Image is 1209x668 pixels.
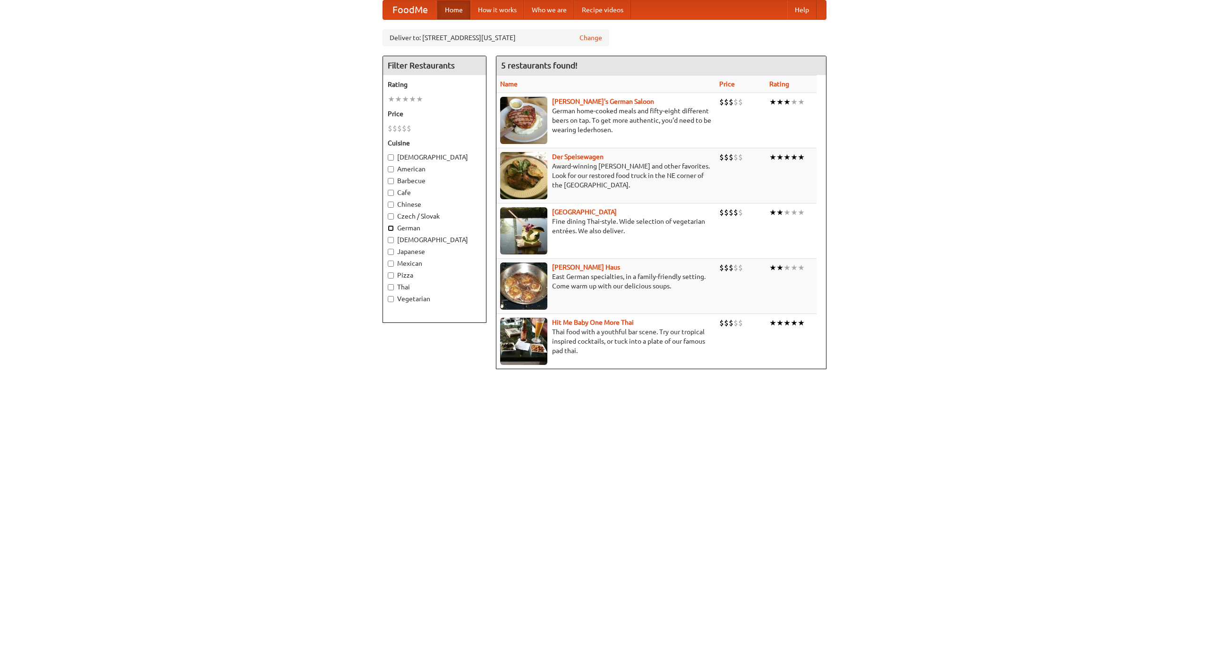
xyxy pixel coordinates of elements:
h5: Rating [388,80,481,89]
ng-pluralize: 5 restaurants found! [501,61,578,70]
p: German home-cooked meals and fifty-eight different beers on tap. To get more authentic, you'd nee... [500,106,712,135]
a: Recipe videos [574,0,631,19]
img: esthers.jpg [500,97,547,144]
li: ★ [783,152,791,162]
p: Thai food with a youthful bar scene. Try our tropical inspired cocktails, or tuck into a plate of... [500,327,712,355]
li: ★ [776,262,783,273]
a: Home [437,0,470,19]
li: $ [719,318,724,328]
li: $ [733,152,738,162]
li: $ [738,207,743,218]
label: Vegetarian [388,294,481,304]
h5: Cuisine [388,138,481,148]
p: Fine dining Thai-style. Wide selection of vegetarian entrées. We also deliver. [500,217,712,236]
label: [DEMOGRAPHIC_DATA] [388,152,481,162]
label: [DEMOGRAPHIC_DATA] [388,235,481,245]
li: $ [738,262,743,273]
li: ★ [783,97,791,107]
li: $ [724,318,729,328]
div: Deliver to: [STREET_ADDRESS][US_STATE] [383,29,609,46]
li: ★ [395,94,402,104]
li: $ [719,207,724,218]
li: ★ [769,318,776,328]
li: ★ [402,94,409,104]
li: ★ [776,318,783,328]
a: [GEOGRAPHIC_DATA] [552,208,617,216]
li: $ [738,318,743,328]
a: Name [500,80,518,88]
li: ★ [769,97,776,107]
li: $ [738,97,743,107]
li: $ [729,97,733,107]
input: German [388,225,394,231]
li: ★ [783,262,791,273]
li: ★ [791,97,798,107]
input: American [388,166,394,172]
li: ★ [798,262,805,273]
input: Cafe [388,190,394,196]
li: $ [719,97,724,107]
a: Help [787,0,817,19]
a: [PERSON_NAME]'s German Saloon [552,98,654,105]
li: $ [719,152,724,162]
li: ★ [416,94,423,104]
a: Hit Me Baby One More Thai [552,319,634,326]
li: ★ [791,152,798,162]
label: American [388,164,481,174]
input: [DEMOGRAPHIC_DATA] [388,237,394,243]
a: Rating [769,80,789,88]
li: $ [729,318,733,328]
li: ★ [776,207,783,218]
label: Cafe [388,188,481,197]
input: [DEMOGRAPHIC_DATA] [388,154,394,161]
li: ★ [769,152,776,162]
li: $ [729,152,733,162]
input: Barbecue [388,178,394,184]
input: Chinese [388,202,394,208]
li: ★ [776,97,783,107]
input: Mexican [388,261,394,267]
li: ★ [798,97,805,107]
li: $ [407,123,411,134]
li: ★ [798,318,805,328]
input: Pizza [388,272,394,279]
li: ★ [769,207,776,218]
img: satay.jpg [500,207,547,254]
li: $ [719,262,724,273]
a: How it works [470,0,524,19]
p: Award-winning [PERSON_NAME] and other favorites. Look for our restored food truck in the NE corne... [500,161,712,190]
li: ★ [791,262,798,273]
li: ★ [388,94,395,104]
label: Barbecue [388,176,481,186]
input: Japanese [388,249,394,255]
li: $ [388,123,392,134]
img: speisewagen.jpg [500,152,547,199]
label: Thai [388,282,481,292]
li: ★ [798,152,805,162]
li: ★ [769,262,776,273]
li: ★ [791,207,798,218]
input: Thai [388,284,394,290]
li: ★ [409,94,416,104]
h4: Filter Restaurants [383,56,486,75]
li: ★ [791,318,798,328]
img: kohlhaus.jpg [500,262,547,310]
li: $ [729,207,733,218]
label: Japanese [388,247,481,256]
label: Pizza [388,271,481,280]
img: babythai.jpg [500,318,547,365]
li: ★ [798,207,805,218]
li: $ [724,152,729,162]
li: $ [397,123,402,134]
a: Price [719,80,735,88]
li: $ [733,97,738,107]
li: $ [402,123,407,134]
label: Mexican [388,259,481,268]
li: $ [724,207,729,218]
li: $ [729,262,733,273]
a: FoodMe [383,0,437,19]
li: ★ [776,152,783,162]
li: ★ [783,318,791,328]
